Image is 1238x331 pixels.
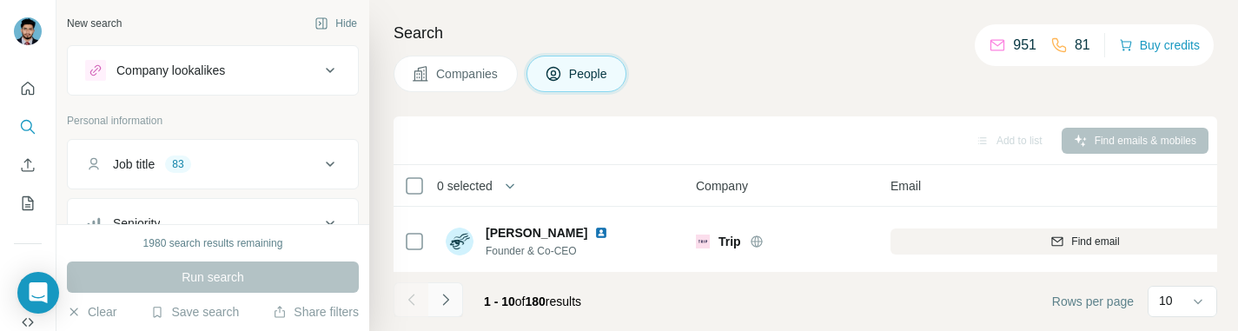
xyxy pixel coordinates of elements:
span: 180 [526,295,546,308]
span: 0 selected [437,177,493,195]
img: LinkedIn logo [594,226,608,240]
div: Company lookalikes [116,62,225,79]
span: results [484,295,581,308]
span: Companies [436,65,500,83]
p: Personal information [67,113,359,129]
span: Rows per page [1052,293,1134,310]
button: Use Surfe on LinkedIn [14,268,42,300]
span: People [569,65,609,83]
button: Job title83 [68,143,358,185]
img: Logo of Trip [696,235,710,248]
span: of [515,295,526,308]
img: Avatar [14,17,42,45]
span: Find email [1071,234,1119,249]
button: Quick start [14,73,42,104]
div: Open Intercom Messenger [17,272,59,314]
button: Share filters [273,303,359,321]
button: My lists [14,188,42,219]
div: New search [67,16,122,31]
button: Navigate to next page [428,282,463,317]
button: Enrich CSV [14,149,42,181]
p: 81 [1075,35,1090,56]
span: [PERSON_NAME] [486,224,587,242]
span: Company [696,177,748,195]
button: Seniority [68,202,358,244]
h4: Search [394,21,1217,45]
div: Job title [113,156,155,173]
img: Avatar [446,228,473,255]
span: Founder & Co-CEO [486,243,629,259]
div: Seniority [113,215,160,232]
div: 1980 search results remaining [143,235,283,251]
span: 1 - 10 [484,295,515,308]
span: Email [890,177,921,195]
button: Company lookalikes [68,50,358,91]
div: 83 [165,156,190,172]
button: Save search [150,303,239,321]
p: 10 [1159,292,1173,309]
p: 951 [1013,35,1036,56]
button: Hide [302,10,369,36]
button: Clear [67,303,116,321]
span: Trip [718,233,741,250]
button: Search [14,111,42,142]
button: Buy credits [1119,33,1200,57]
